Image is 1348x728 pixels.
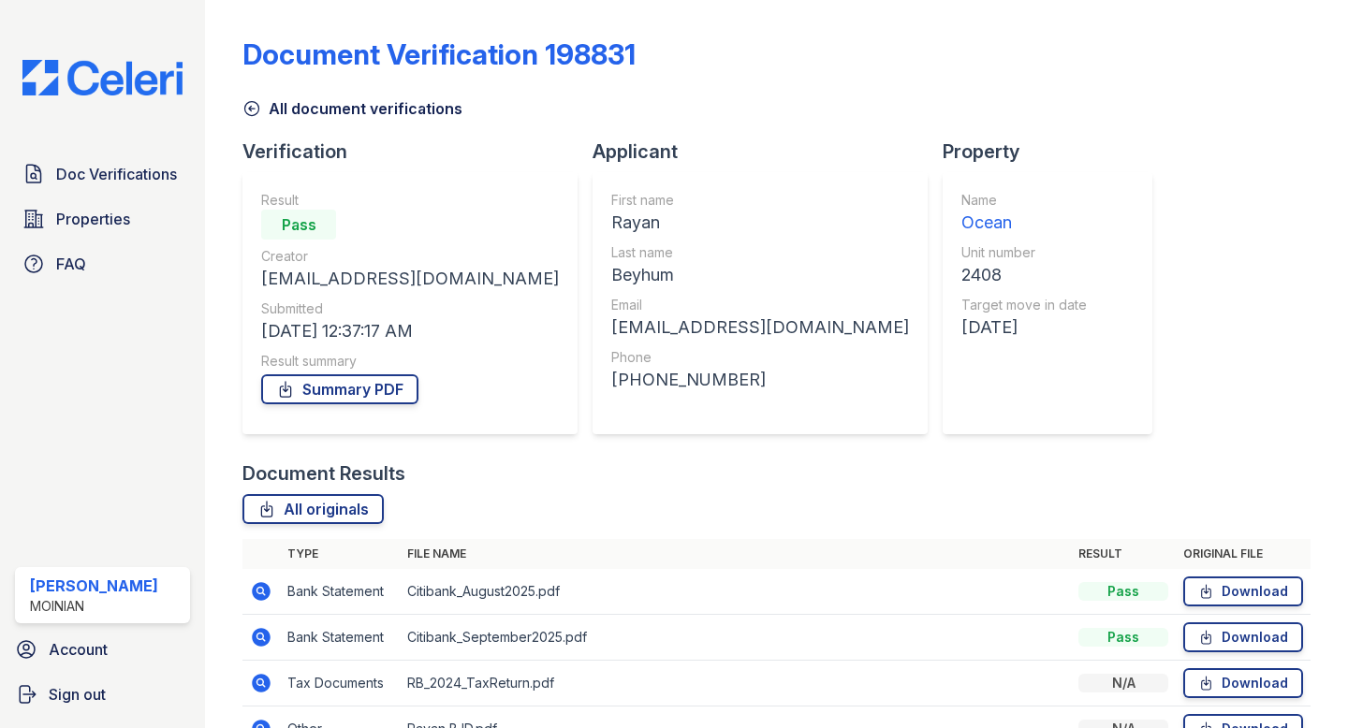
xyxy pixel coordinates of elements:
a: Download [1183,576,1303,606]
a: FAQ [15,245,190,283]
div: Pass [1078,582,1168,601]
div: Submitted [261,299,559,318]
a: Doc Verifications [15,155,190,193]
div: Document Results [242,460,405,487]
div: Result summary [261,352,559,371]
div: 2408 [961,262,1087,288]
div: Phone [611,348,909,367]
div: Result [261,191,559,210]
a: All document verifications [242,97,462,120]
td: RB_2024_TaxReturn.pdf [400,661,1071,706]
th: File name [400,539,1071,569]
div: Pass [261,210,336,240]
td: Citibank_September2025.pdf [400,615,1071,661]
div: Unit number [961,243,1087,262]
div: Rayan [611,210,909,236]
span: Properties [56,208,130,230]
img: CE_Logo_Blue-a8612792a0a2168367f1c8372b55b34899dd931a85d93a1a3d3e32e68fde9ad4.png [7,60,198,95]
div: Pass [1078,628,1168,647]
div: Beyhum [611,262,909,288]
div: Target move in date [961,296,1087,314]
a: Download [1183,668,1303,698]
div: Ocean [961,210,1087,236]
div: [DATE] [961,314,1087,341]
div: Property [943,138,1167,165]
a: Name Ocean [961,191,1087,236]
div: Email [611,296,909,314]
div: [PERSON_NAME] [30,575,158,597]
a: Download [1183,622,1303,652]
span: Sign out [49,683,106,706]
div: [DATE] 12:37:17 AM [261,318,559,344]
td: Tax Documents [280,661,400,706]
td: Citibank_August2025.pdf [400,569,1071,615]
td: Bank Statement [280,569,400,615]
a: Account [7,631,198,668]
div: First name [611,191,909,210]
span: FAQ [56,253,86,275]
a: Summary PDF [261,374,418,404]
div: [EMAIL_ADDRESS][DOMAIN_NAME] [611,314,909,341]
span: Account [49,638,108,661]
div: Moinian [30,597,158,616]
div: Creator [261,247,559,266]
div: Verification [242,138,593,165]
div: [PHONE_NUMBER] [611,367,909,393]
div: Name [961,191,1087,210]
div: N/A [1078,674,1168,692]
th: Original file [1176,539,1311,569]
a: Sign out [7,676,198,713]
th: Result [1071,539,1176,569]
div: Last name [611,243,909,262]
span: Doc Verifications [56,163,177,185]
div: Document Verification 198831 [242,37,636,71]
th: Type [280,539,400,569]
div: Applicant [593,138,943,165]
td: Bank Statement [280,615,400,661]
a: All originals [242,494,384,524]
a: Properties [15,200,190,238]
div: [EMAIL_ADDRESS][DOMAIN_NAME] [261,266,559,292]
